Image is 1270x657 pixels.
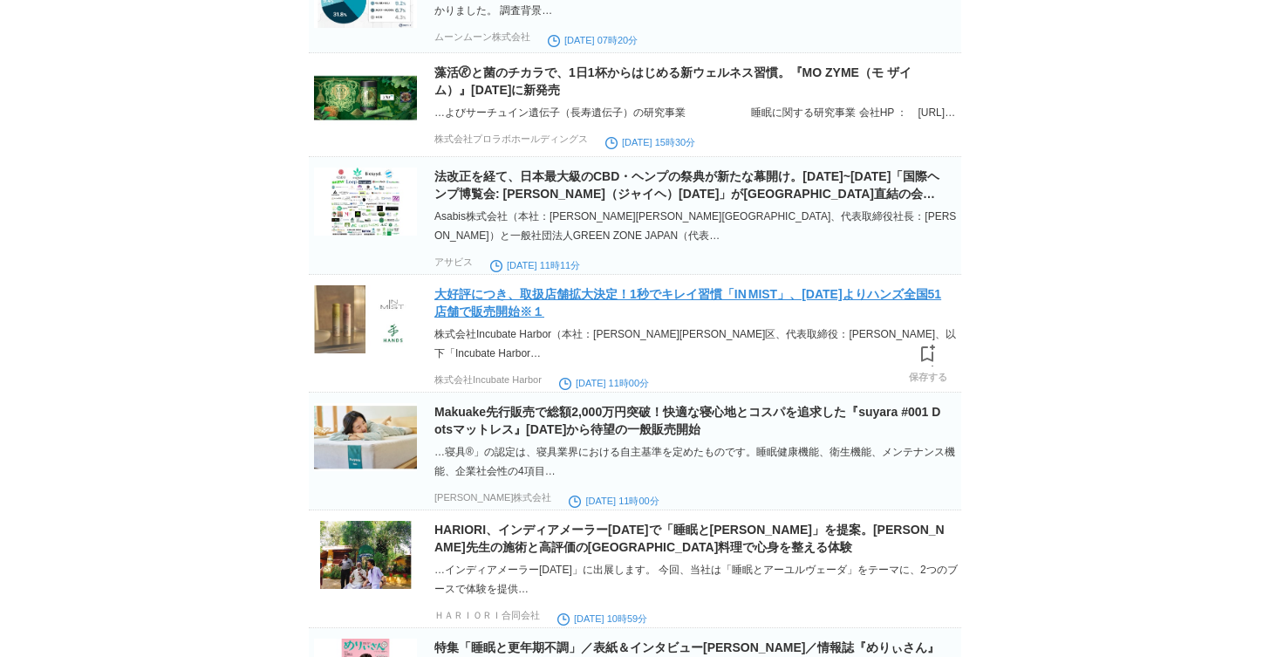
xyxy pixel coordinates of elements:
[434,65,912,97] a: 藻活🄬と菌のチカラで、1日1杯からはじめる新ウェルネス習慣。『MO ZYME（モ ザイム）』[DATE]に新発売
[434,560,958,599] div: …インディアメーラー[DATE]」に出展します。 今回、当社は「睡眠とアーユルヴェーダ」をテーマに、2つのブースで体験を提供…
[314,403,417,471] img: 10201-378-561cf38b644db5befaeeefcf6f748d8a-2362x1444.jpg
[605,137,695,147] time: [DATE] 15時30分
[314,285,417,353] img: 166370-9-d642f1f7197841213e25258060e0efe3-1016x677.png
[314,521,417,589] img: 168347-1-12fc959b5bc25d36b0f95839a268e091-960x720.png
[434,373,542,387] p: 株式会社Incubate Harbor
[434,133,588,146] p: 株式会社プロラボホールディングス
[490,260,580,270] time: [DATE] 11時11分
[434,207,958,245] div: Asabis株式会社（本社：[PERSON_NAME][PERSON_NAME][GEOGRAPHIC_DATA]、代表取締役社長：[PERSON_NAME]）と一般社団法人GREEN ZONE...
[434,103,958,122] div: …よびサーチュイン遺伝子（長寿遺伝子）の研究事業 睡眠に関する研究事業 会社HP ： [URL]…
[559,378,649,388] time: [DATE] 11時00分
[434,169,939,218] a: 法改正を経て、日本最大級のCBD・ヘンプの祭典が新たな幕開け。[DATE]~[DATE]「国際ヘンプ博覧会: [PERSON_NAME]（ジャイヘ）[DATE]」が[GEOGRAPHIC_DAT...
[314,168,417,236] img: 85519-30-363615af89492e586ffdeb22e4376f2d-3900x3900.png
[569,496,659,506] time: [DATE] 11時00分
[434,523,945,554] a: HARIORI、インディアメーラー[DATE]で「睡眠と[PERSON_NAME]」を提案。[PERSON_NAME]先生の施術と高評価の[GEOGRAPHIC_DATA]料理で心身を整える体験
[557,613,647,624] time: [DATE] 10時59分
[434,31,530,44] p: ムーンムーン株式会社
[434,287,941,318] a: 大好評につき、取扱店舗拡大決定！1秒でキレイ習慣「IN MIST」、[DATE]よりハンズ全国51店舗で販売開始※１
[548,35,638,45] time: [DATE] 07時20分
[314,64,417,132] img: 18221-134-395cbebd7b086ea270ba6ff755a0e1e8-2350x1000.jpg
[434,491,551,504] p: [PERSON_NAME]株式会社
[434,256,473,269] p: アサビス
[434,442,958,481] div: …寝具®」の認定は、寝具業界における自主基準を定めたものです。睡眠健康機能、衛生機能、メンテナンス機能、企業社会性の4項目…
[434,405,940,436] a: Makuake先行販売で総額2,000万円突破！快適な寝心地とコスパを追求した『suyara #001 Dotsマットレス』[DATE]から待望の一般販売開始
[434,609,540,622] p: ＨＡＲＩＯＲＩ合同会社
[909,339,947,383] a: 保存する
[434,325,958,363] div: 株式会社Incubate Harbor（本社：[PERSON_NAME][PERSON_NAME]区、代表取締役：[PERSON_NAME]、以下「Incubate Harbor…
